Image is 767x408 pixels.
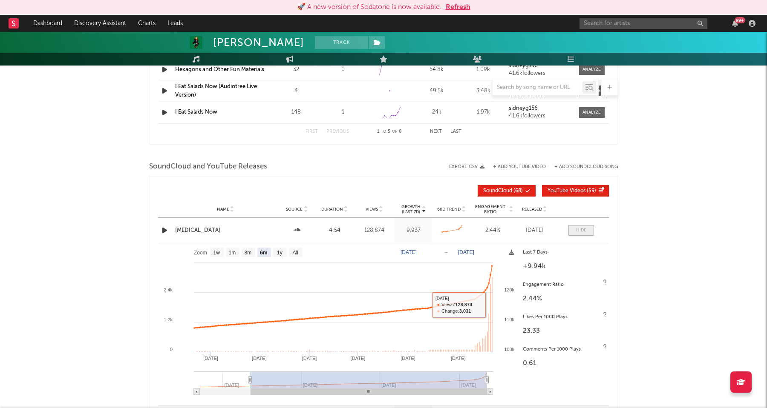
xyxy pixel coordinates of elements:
span: 60D Trend [437,207,461,212]
a: Charts [132,15,161,32]
div: 2.44 % [473,226,513,235]
input: Search for artists [580,18,707,29]
text: 120k [504,287,514,292]
div: + Add YouTube Video [484,165,546,169]
div: 🚀 A new version of Sodatone is now available. [297,2,441,12]
input: Search by song name or URL [493,84,582,91]
text: 6m [260,250,267,256]
text: 100k [504,347,514,352]
button: + Add YouTube Video [493,165,546,169]
text: 1m [229,250,236,256]
button: First [306,129,318,134]
div: 1.97k [462,108,505,117]
div: Comments Per 1000 Plays [523,345,605,355]
div: [DATE] [517,226,551,235]
div: 1 5 8 [366,127,413,137]
text: → [444,249,449,255]
span: SoundCloud and YouTube Releases [149,162,267,172]
div: 32 [275,66,317,74]
div: 0 [322,66,364,74]
button: Track [315,36,368,49]
div: 23.33 [523,326,605,336]
a: sidneyg156 [509,63,573,69]
text: [DATE] [451,356,466,361]
div: 148 [275,108,317,117]
span: Name [217,207,229,212]
strong: sidneyg156 [509,106,538,111]
span: Engagement Ratio [473,204,508,214]
div: 128,874 [356,226,393,235]
text: 3m [245,250,252,256]
span: of [392,130,397,134]
button: SoundCloud(68) [478,185,536,197]
span: ( 68 ) [483,188,523,194]
text: [DATE] [203,356,218,361]
button: Refresh [446,2,470,12]
a: Discovery Assistant [68,15,132,32]
a: Dashboard [27,15,68,32]
div: 99 + [735,17,745,23]
div: 1 [322,108,364,117]
span: YouTube Videos [548,188,585,194]
text: 110k [504,317,514,322]
button: Last [450,129,461,134]
button: YouTube Videos(59) [542,185,609,197]
span: Released [522,207,542,212]
text: 1w [213,250,220,256]
button: 99+ [732,20,738,27]
strong: sidneyg156 [509,63,538,68]
button: Previous [326,129,349,134]
a: I Eat Salads Now [175,109,217,115]
text: [DATE] [401,249,417,255]
span: to [381,130,386,134]
div: 1.09k [462,66,505,74]
button: + Add SoundCloud Song [546,165,618,169]
div: 41.6k followers [509,71,573,77]
text: All [292,250,298,256]
span: ( 59 ) [548,188,596,194]
div: 9,937 [397,226,430,235]
button: Next [430,129,442,134]
text: [DATE] [252,356,267,361]
text: 2.4k [164,287,173,292]
text: 1y [277,250,283,256]
text: 1.2k [164,317,173,322]
div: 41.6k followers [509,113,573,119]
span: Source [286,207,303,212]
text: [DATE] [401,356,415,361]
p: (Last 7d) [401,209,421,214]
div: 0.61 [523,358,605,368]
button: + Add SoundCloud Song [554,165,618,169]
div: Last 7 Days [523,248,605,258]
div: 2.44 % [523,294,605,304]
text: [DATE] [351,356,366,361]
span: SoundCloud [483,188,512,194]
div: Engagement Ratio [523,280,605,290]
div: +9.94k [523,261,605,271]
text: 0 [170,347,173,352]
a: Hexagons and Other Fun Materials [175,67,264,72]
div: [PERSON_NAME] [213,36,304,49]
text: Zoom [194,250,207,256]
p: Growth [401,204,421,209]
a: I Eat Salads Now (Audiotree Live Version) [175,84,257,98]
button: Export CSV [449,164,484,169]
div: Likes Per 1000 Plays [523,312,605,322]
span: Duration [321,207,343,212]
span: Views [366,207,378,212]
div: 4:54 [318,226,352,235]
div: 24k [415,108,458,117]
div: 54.8k [415,66,458,74]
a: sidneyg156 [509,106,573,111]
text: [DATE] [458,249,474,255]
text: [DATE] [302,356,317,361]
a: [MEDICAL_DATA] [175,226,276,235]
a: Leads [161,15,189,32]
